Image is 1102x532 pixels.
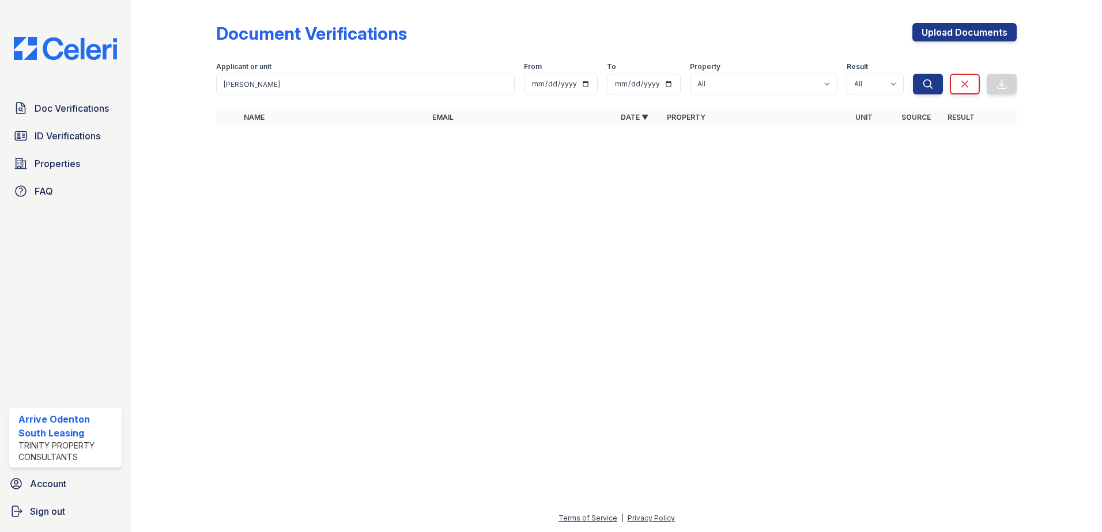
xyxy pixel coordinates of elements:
[432,113,454,121] a: Email
[18,412,117,440] div: Arrive Odenton South Leasing
[18,440,117,463] div: Trinity Property Consultants
[558,514,617,522] a: Terms of Service
[628,514,675,522] a: Privacy Policy
[30,477,66,491] span: Account
[5,500,126,523] a: Sign out
[35,129,100,143] span: ID Verifications
[9,152,122,175] a: Properties
[690,62,720,71] label: Property
[621,113,648,121] a: Date ▼
[216,23,407,44] div: Document Verifications
[5,37,126,60] img: CE_Logo_Blue-a8612792a0a2168367f1c8372b55b34899dd931a85d93a1a3d3e32e68fde9ad4.png
[912,23,1017,41] a: Upload Documents
[901,113,931,121] a: Source
[855,113,873,121] a: Unit
[216,62,271,71] label: Applicant or unit
[847,62,868,71] label: Result
[9,124,122,147] a: ID Verifications
[5,472,126,495] a: Account
[667,113,705,121] a: Property
[35,101,109,115] span: Doc Verifications
[948,113,975,121] a: Result
[621,514,624,522] div: |
[216,74,515,94] input: Search by name, email, or unit number
[35,184,53,198] span: FAQ
[35,157,80,170] span: Properties
[524,62,542,71] label: From
[9,180,122,203] a: FAQ
[244,113,265,121] a: Name
[9,97,122,120] a: Doc Verifications
[30,504,65,518] span: Sign out
[607,62,616,71] label: To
